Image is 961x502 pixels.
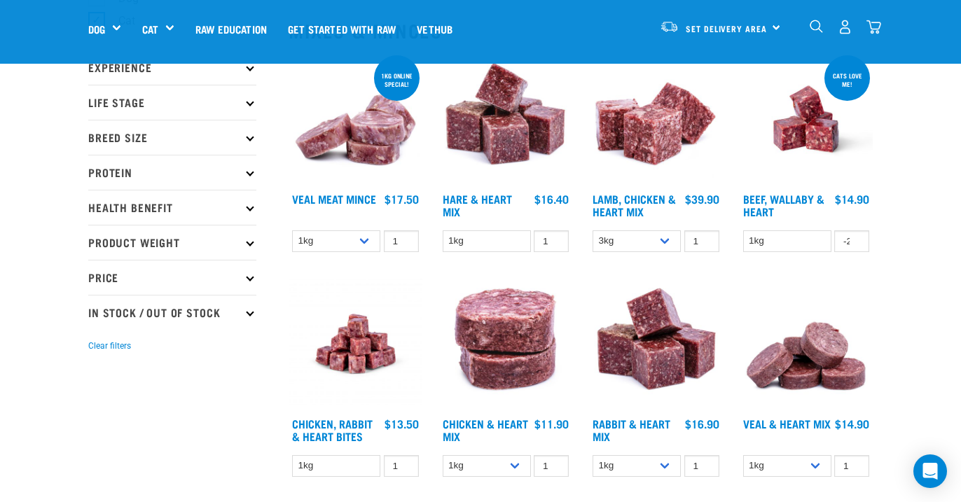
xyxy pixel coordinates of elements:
[740,277,873,411] img: 1152 Veal Heart Medallions 01
[88,190,256,225] p: Health Benefit
[834,455,869,477] input: 1
[88,21,105,37] a: Dog
[88,120,256,155] p: Breed Size
[824,65,870,95] div: Cats love me!
[289,277,422,411] img: Chicken Rabbit Heart 1609
[593,195,676,214] a: Lamb, Chicken & Heart Mix
[88,225,256,260] p: Product Weight
[834,230,869,252] input: 1
[534,455,569,477] input: 1
[534,417,569,430] div: $11.90
[406,1,463,57] a: Vethub
[835,417,869,430] div: $14.90
[185,1,277,57] a: Raw Education
[88,85,256,120] p: Life Stage
[685,417,719,430] div: $16.90
[835,193,869,205] div: $14.90
[443,420,528,439] a: Chicken & Heart Mix
[686,26,767,31] span: Set Delivery Area
[743,195,824,214] a: Beef, Wallaby & Heart
[743,420,831,426] a: Veal & Heart Mix
[589,53,723,186] img: 1124 Lamb Chicken Heart Mix 01
[88,155,256,190] p: Protein
[439,277,573,411] img: Chicken and Heart Medallions
[534,230,569,252] input: 1
[913,454,947,488] div: Open Intercom Messenger
[589,277,723,411] img: 1087 Rabbit Heart Cubes 01
[385,417,419,430] div: $13.50
[277,1,406,57] a: Get started with Raw
[439,53,573,186] img: Pile Of Cubed Hare Heart For Pets
[740,53,873,186] img: Raw Essentials 2024 July2572 Beef Wallaby Heart
[443,195,512,214] a: Hare & Heart Mix
[292,420,373,439] a: Chicken, Rabbit & Heart Bites
[534,193,569,205] div: $16.40
[292,195,376,202] a: Veal Meat Mince
[810,20,823,33] img: home-icon-1@2x.png
[684,455,719,477] input: 1
[142,21,158,37] a: Cat
[88,260,256,295] p: Price
[374,65,420,95] div: 1kg online special!
[385,193,419,205] div: $17.50
[593,420,670,439] a: Rabbit & Heart Mix
[88,340,131,352] button: Clear filters
[384,230,419,252] input: 1
[685,193,719,205] div: $39.90
[684,230,719,252] input: 1
[88,295,256,330] p: In Stock / Out Of Stock
[866,20,881,34] img: home-icon@2x.png
[289,53,422,186] img: 1160 Veal Meat Mince Medallions 01
[660,20,679,33] img: van-moving.png
[838,20,852,34] img: user.png
[88,50,256,85] p: Experience
[384,455,419,477] input: 1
